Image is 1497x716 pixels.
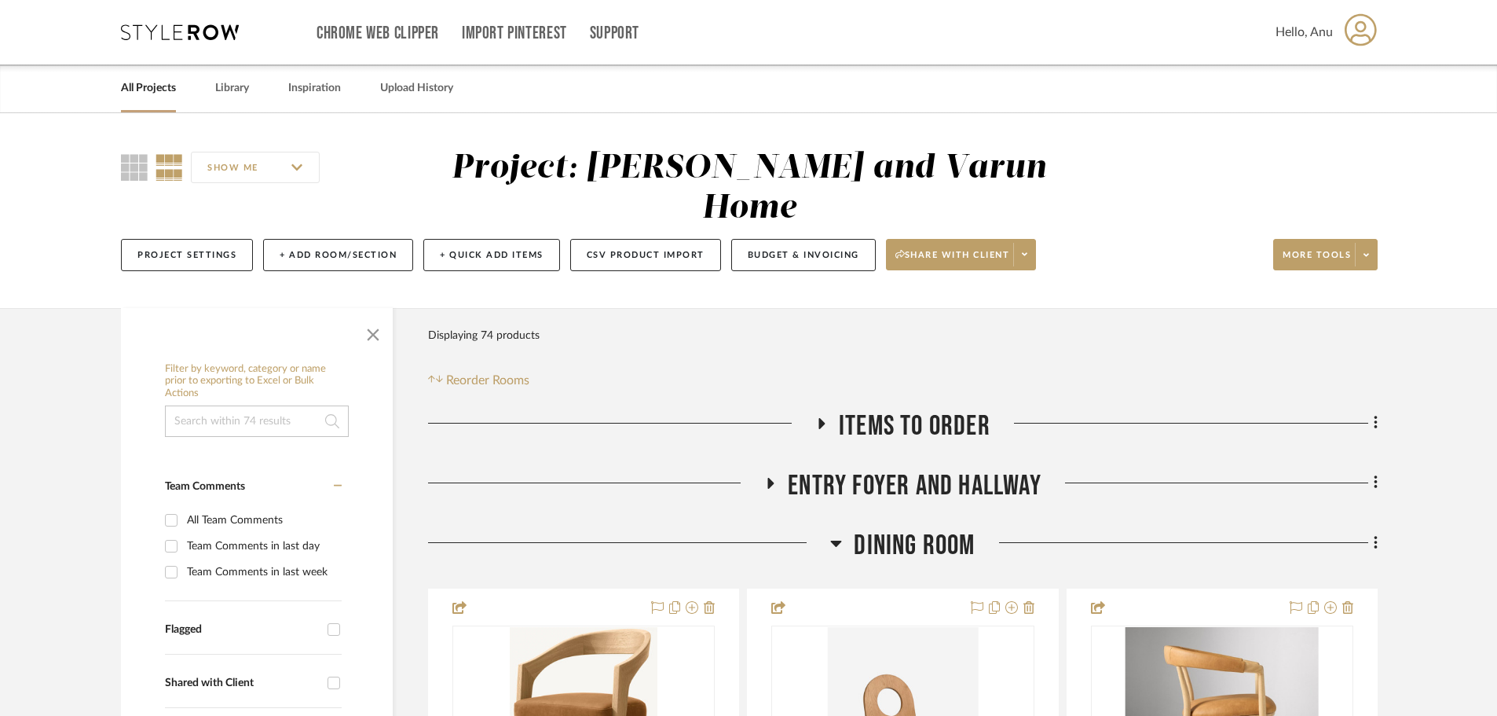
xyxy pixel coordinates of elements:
[895,249,1010,273] span: Share with client
[452,152,1046,225] div: Project: [PERSON_NAME] and Varun Home
[165,363,349,400] h6: Filter by keyword, category or name prior to exporting to Excel or Bulk Actions
[570,239,721,271] button: CSV Product Import
[446,371,529,390] span: Reorder Rooms
[187,508,338,533] div: All Team Comments
[886,239,1037,270] button: Share with client
[121,239,253,271] button: Project Settings
[317,27,439,40] a: Chrome Web Clipper
[1273,239,1378,270] button: More tools
[165,481,245,492] span: Team Comments
[854,529,975,563] span: Dining Room
[187,560,338,585] div: Team Comments in last week
[165,677,320,690] div: Shared with Client
[1276,23,1333,42] span: Hello, Anu
[121,78,176,99] a: All Projects
[380,78,453,99] a: Upload History
[423,239,560,271] button: + Quick Add Items
[1283,249,1351,273] span: More tools
[215,78,249,99] a: Library
[165,406,349,437] input: Search within 74 results
[165,623,320,637] div: Flagged
[590,27,639,40] a: Support
[187,534,338,559] div: Team Comments in last day
[428,371,529,390] button: Reorder Rooms
[839,409,990,443] span: Items to order
[788,469,1041,503] span: Entry Foyer and Hallway
[462,27,567,40] a: Import Pinterest
[428,320,540,351] div: Displaying 74 products
[731,239,876,271] button: Budget & Invoicing
[357,316,389,347] button: Close
[288,78,341,99] a: Inspiration
[263,239,413,271] button: + Add Room/Section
